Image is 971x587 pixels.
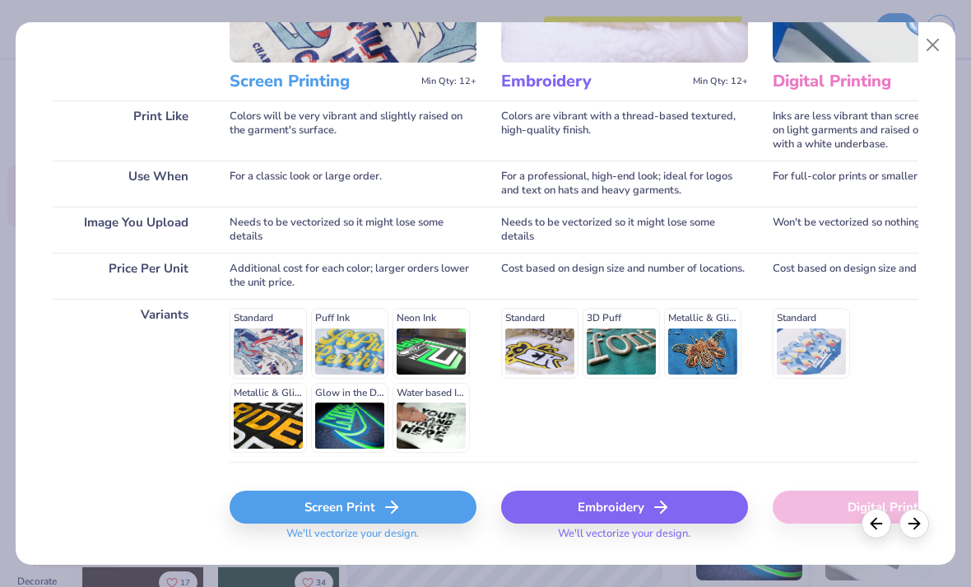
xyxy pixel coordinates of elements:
span: Min Qty: 12+ [693,76,748,87]
span: We'll vectorize your design. [280,527,425,551]
span: We'll vectorize your design. [551,527,697,551]
div: Needs to be vectorized so it might lose some details [501,207,748,253]
button: Close [918,30,949,61]
div: Image You Upload [53,207,205,253]
div: For a professional, high-end look; ideal for logos and text on hats and heavy garments. [501,161,748,207]
div: Additional cost for each color; larger orders lower the unit price. [230,253,476,299]
div: Embroidery [501,491,748,524]
div: Colors will be very vibrant and slightly raised on the garment's surface. [230,100,476,161]
h3: Digital Printing [773,71,958,92]
span: Min Qty: 12+ [421,76,476,87]
div: Print Like [53,100,205,161]
div: Colors are vibrant with a thread-based textured, high-quality finish. [501,100,748,161]
div: Use When [53,161,205,207]
div: Price Per Unit [53,253,205,299]
div: Screen Print [230,491,476,524]
h3: Screen Printing [230,71,415,92]
div: For a classic look or large order. [230,161,476,207]
div: Needs to be vectorized so it might lose some details [230,207,476,253]
div: Variants [53,299,205,462]
div: Cost based on design size and number of locations. [501,253,748,299]
h3: Embroidery [501,71,686,92]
